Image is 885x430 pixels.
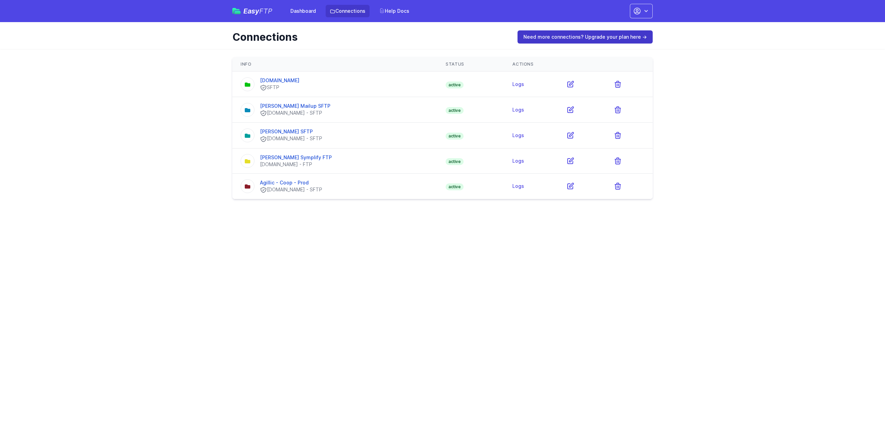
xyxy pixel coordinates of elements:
a: [PERSON_NAME] SFTP [260,128,313,134]
a: Logs [512,81,524,87]
span: active [446,107,464,114]
th: Actions [504,57,653,71]
a: [PERSON_NAME] Mailup SFTP [260,103,330,109]
h1: Connections [232,31,508,43]
div: [DOMAIN_NAME] - FTP [260,161,332,168]
span: active [446,82,464,88]
a: Logs [512,183,524,189]
div: [DOMAIN_NAME] - SFTP [260,109,330,117]
div: [DOMAIN_NAME] - SFTP [260,135,322,142]
a: Logs [512,132,524,138]
img: easyftp_logo.png [232,8,241,14]
a: Logs [512,107,524,113]
a: Agillic - Coop - Prod [260,180,309,185]
iframe: Drift Widget Chat Controller [850,395,877,422]
th: Status [437,57,504,71]
a: Connections [326,5,370,17]
th: Info [232,57,437,71]
span: FTP [259,7,272,15]
span: active [446,158,464,165]
a: Need more connections? Upgrade your plan here → [518,30,653,44]
a: [DOMAIN_NAME] [260,77,299,83]
span: Easy [243,8,272,15]
a: [PERSON_NAME] Symplify FTP [260,154,332,160]
a: EasyFTP [232,8,272,15]
span: active [446,133,464,140]
div: SFTP [260,84,299,91]
a: Dashboard [286,5,320,17]
a: Help Docs [375,5,413,17]
div: [DOMAIN_NAME] - SFTP [260,186,322,193]
a: Logs [512,158,524,164]
span: active [446,183,464,190]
